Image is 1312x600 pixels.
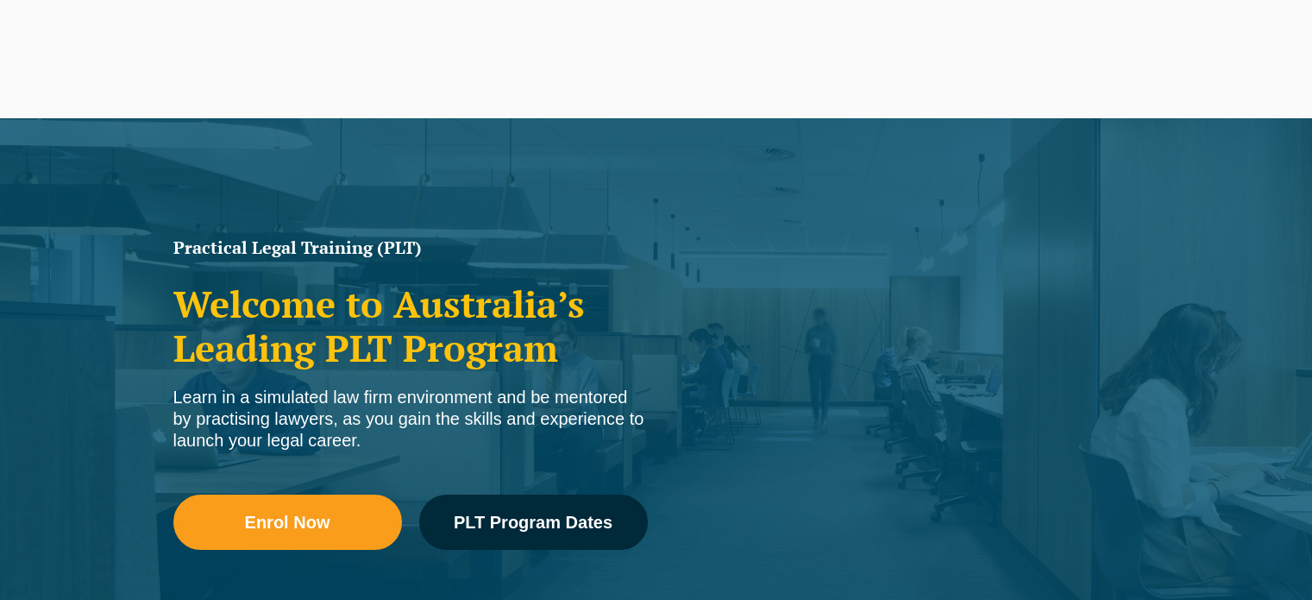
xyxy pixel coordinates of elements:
span: Enrol Now [245,514,330,531]
a: Enrol Now [173,495,402,550]
span: PLT Program Dates [454,514,612,531]
a: PLT Program Dates [419,495,648,550]
div: Learn in a simulated law firm environment and be mentored by practising lawyers, as you gain the ... [173,387,648,452]
h2: Welcome to Australia’s Leading PLT Program [173,282,648,369]
h1: Practical Legal Training (PLT) [173,239,648,256]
